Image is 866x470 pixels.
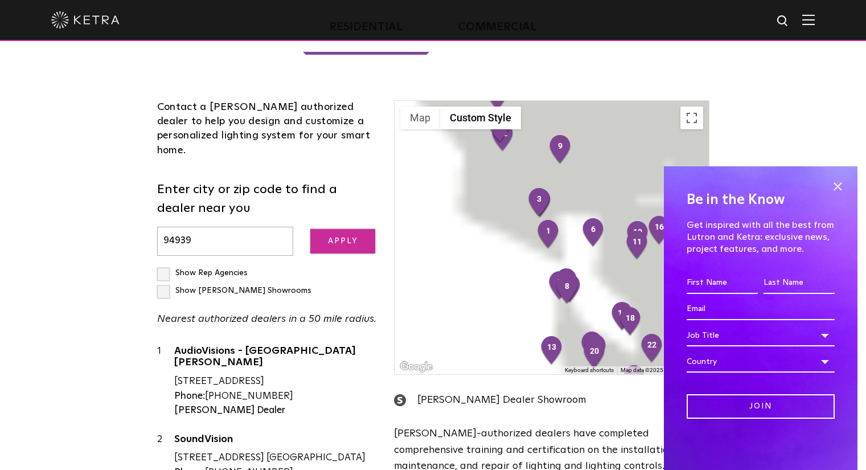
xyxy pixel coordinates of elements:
div: [STREET_ADDRESS] [GEOGRAPHIC_DATA] [174,451,377,465]
div: 10 [626,220,650,251]
div: Country [687,351,835,373]
p: Get inspired with all the best from Lutron and Ketra: exclusive news, project features, and more. [687,219,835,255]
div: 13 [540,336,564,366]
div: 16 [647,215,671,246]
img: search icon [776,14,790,28]
div: 15 [610,301,634,332]
input: Last Name [764,272,835,294]
div: 17 [580,331,604,362]
div: 12 [491,122,515,153]
strong: [PERSON_NAME] Dealer [174,406,285,415]
div: 20 [582,340,606,370]
span: Map data ©2025 Google [621,367,683,373]
input: Join [687,394,835,419]
button: Show street map [400,107,440,129]
div: 6 [581,218,605,248]
div: 5 [548,271,572,301]
div: Contact a [PERSON_NAME] authorized dealer to help you design and customize a personalized lightin... [157,100,377,158]
div: 11 [625,230,649,261]
img: showroom_icon.png [394,394,406,406]
input: Email [687,299,835,320]
div: 22 [640,333,664,364]
input: Enter city or zip code [157,227,294,256]
button: Keyboard shortcuts [565,366,614,374]
button: Toggle fullscreen view [680,107,703,129]
label: Show [PERSON_NAME] Showrooms [157,287,311,295]
label: Show Rep Agencies [157,269,248,277]
div: [PERSON_NAME] Dealer Showroom [394,392,709,408]
div: 1 [536,219,560,250]
div: [PHONE_NUMBER] [174,389,377,404]
h4: Be in the Know [687,189,835,211]
strong: Phone: [174,391,205,401]
div: 2 [528,188,552,219]
img: Hamburger%20Nav.svg [802,14,815,25]
input: Apply [310,229,375,254]
div: 1 [157,344,174,418]
a: Open this area in Google Maps (opens a new window) [397,359,435,374]
p: Nearest authorized dealers in a 50 mile radius. [157,311,377,328]
label: Enter city or zip code to find a dealer near you [157,181,377,218]
div: 8 [555,275,579,305]
input: First Name [687,272,758,294]
img: ketra-logo-2019-white [51,11,120,28]
div: 3 [527,187,551,218]
div: 19 [584,334,608,365]
div: [STREET_ADDRESS] [174,374,377,389]
div: 9 [548,134,572,165]
button: Custom Style [440,107,521,129]
div: 7 [558,273,582,304]
div: 18 [618,306,642,337]
div: 4 [555,268,578,299]
a: AudioVisions - [GEOGRAPHIC_DATA][PERSON_NAME] [174,346,377,371]
a: SoundVision [174,434,377,448]
div: 24 [622,365,646,395]
img: Google [397,359,435,374]
div: Job Title [687,325,835,346]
